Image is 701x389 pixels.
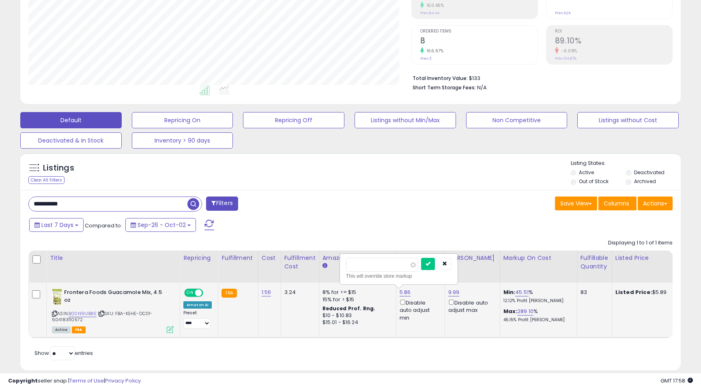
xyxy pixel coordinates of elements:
[581,254,609,271] div: Fulfillable Quantity
[20,132,122,149] button: Deactivated & In Stock
[477,84,487,91] span: N/A
[420,56,432,61] small: Prev: 3
[183,301,212,309] div: Amazon AI
[577,112,679,128] button: Listings without Cost
[660,377,693,385] span: 2025-10-10 17:58 GMT
[571,160,680,167] p: Listing States:
[555,11,571,15] small: Prev: N/A
[262,288,271,296] a: 1.56
[424,2,444,9] small: 150.45%
[420,11,439,15] small: Prev: $4.44
[503,288,516,296] b: Min:
[555,56,576,61] small: Prev: 94.87%
[29,218,84,232] button: Last 7 Days
[517,307,533,316] a: 289.10
[555,29,672,34] span: ROI
[323,296,390,303] div: 15% for > $15
[346,272,452,280] div: This will override store markup
[284,289,313,296] div: 3.24
[515,288,529,296] a: 45.51
[28,176,65,184] div: Clear All Filters
[72,326,86,333] span: FBA
[555,197,597,210] button: Save View
[413,84,476,91] b: Short Term Storage Fees:
[52,310,153,322] span: | SKU: FBA-KEHE-DC01-604183110572
[608,239,673,247] div: Displaying 1 to 1 of 1 items
[615,254,686,262] div: Listed Price
[221,289,237,298] small: FBA
[503,254,574,262] div: Markup on Cost
[448,254,497,262] div: [PERSON_NAME]
[503,298,571,304] p: 12.12% Profit [PERSON_NAME]
[41,221,73,229] span: Last 7 Days
[323,262,327,270] small: Amazon Fees.
[69,377,104,385] a: Terms of Use
[400,288,411,296] a: 5.86
[503,308,571,323] div: %
[138,221,186,229] span: Sep-26 - Oct-02
[413,75,468,82] b: Total Inventory Value:
[183,310,212,328] div: Preset:
[323,305,376,312] b: Reduced Prof. Rng.
[8,377,141,385] div: seller snap | |
[413,73,667,82] li: $133
[323,319,390,326] div: $15.01 - $16.24
[579,169,594,176] label: Active
[85,222,122,229] span: Compared to:
[34,349,93,357] span: Show: entries
[125,218,196,232] button: Sep-26 - Oct-02
[638,197,673,210] button: Actions
[221,254,254,262] div: Fulfillment
[420,29,538,34] span: Ordered Items
[503,307,518,315] b: Max:
[323,312,390,319] div: $10 - $10.83
[8,377,38,385] strong: Copyright
[555,36,672,47] h2: 89.10%
[284,254,316,271] div: Fulfillment Cost
[466,112,568,128] button: Non Competitive
[615,289,683,296] div: $5.89
[323,254,393,262] div: Amazon Fees
[448,288,460,296] a: 9.99
[202,290,215,296] span: OFF
[132,112,233,128] button: Repricing On
[262,254,277,262] div: Cost
[64,289,163,306] b: Frontera Foods Guacamole Mix, 4.5 oz
[105,377,141,385] a: Privacy Policy
[323,289,390,296] div: 8% for <= $15
[559,48,577,54] small: -6.08%
[183,254,215,262] div: Repricing
[615,288,652,296] b: Listed Price:
[185,290,195,296] span: ON
[598,197,636,210] button: Columns
[400,298,439,322] div: Disable auto adjust min
[69,310,97,317] a: B00N9UIBKE
[604,199,629,207] span: Columns
[503,317,571,323] p: 45.15% Profit [PERSON_NAME]
[243,112,344,128] button: Repricing Off
[581,289,606,296] div: 83
[20,112,122,128] button: Default
[634,169,664,176] label: Deactivated
[448,298,494,314] div: Disable auto adjust max
[43,162,74,174] h5: Listings
[634,178,656,185] label: Archived
[579,178,609,185] label: Out of Stock
[50,254,176,262] div: Title
[52,289,174,332] div: ASIN:
[424,48,444,54] small: 166.67%
[355,112,456,128] button: Listings without Min/Max
[420,36,538,47] h2: 8
[500,251,577,283] th: The percentage added to the cost of goods (COGS) that forms the calculator for Min & Max prices.
[52,289,62,305] img: 41OChA0OHJL._SL40_.jpg
[132,132,233,149] button: Inventory > 90 days
[503,289,571,304] div: %
[206,197,238,211] button: Filters
[52,326,71,333] span: All listings currently available for purchase on Amazon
